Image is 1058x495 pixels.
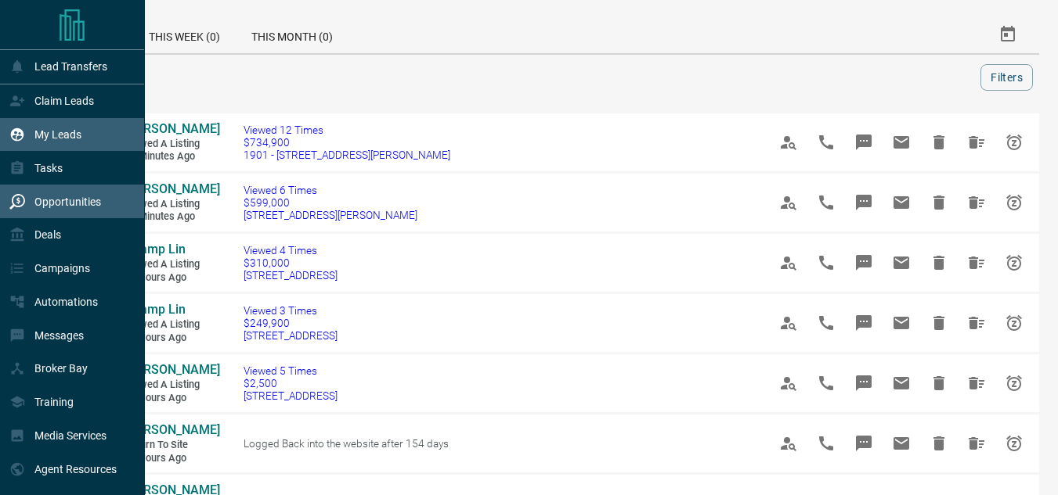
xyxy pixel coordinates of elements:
span: Viewed a Listing [125,258,219,271]
span: Logged Back into the website after 154 days [244,437,449,450]
span: Snooze [995,364,1033,402]
span: $2,500 [244,377,338,389]
span: Viewed a Listing [125,198,219,211]
span: View Profile [770,124,807,161]
span: Viewed 5 Times [244,364,338,377]
a: [PERSON_NAME] [125,362,219,378]
span: Message [845,184,883,221]
a: Champ Lin [125,302,219,318]
span: View Profile [770,184,807,221]
span: Snooze [995,425,1033,462]
span: $599,000 [244,196,417,209]
a: [PERSON_NAME] [125,422,219,439]
span: Call [807,184,845,221]
span: 10 hours ago [125,271,219,285]
span: Champ Lin [125,302,186,317]
span: Call [807,244,845,282]
span: [STREET_ADDRESS] [244,389,338,402]
span: Email [883,304,920,342]
span: Viewed 3 Times [244,304,338,317]
div: This Week (0) [133,16,236,53]
span: Message [845,244,883,282]
span: Email [883,244,920,282]
span: [PERSON_NAME] [125,181,220,196]
span: Hide All from Champ Lin [958,244,995,282]
span: Call [807,304,845,342]
span: Viewed 6 Times [244,184,417,196]
div: This Month (0) [236,16,348,53]
span: $734,900 [244,136,450,149]
span: Email [883,184,920,221]
span: 12 hours ago [125,452,219,465]
span: Message [845,425,883,462]
span: 31 minutes ago [125,150,219,163]
a: Viewed 3 Times$249,900[STREET_ADDRESS] [244,304,338,342]
span: Return to Site [125,439,219,452]
span: [PERSON_NAME] [125,362,220,377]
a: Champ Lin [125,242,219,258]
span: Message [845,124,883,161]
span: Hide [920,425,958,462]
span: Hide All from Hannah Wilkerson [958,425,995,462]
span: Hide [920,304,958,342]
span: Viewed 4 Times [244,244,338,256]
span: Call [807,124,845,161]
span: Hide All from Champ Lin [958,304,995,342]
span: Snooze [995,244,1033,282]
span: 10 hours ago [125,332,219,345]
span: Call [807,364,845,402]
a: Viewed 12 Times$734,9001901 - [STREET_ADDRESS][PERSON_NAME] [244,124,450,161]
span: Snooze [995,184,1033,221]
span: Viewed a Listing [125,378,219,392]
span: Email [883,425,920,462]
span: View Profile [770,244,807,282]
span: Hide All from Rohan Sarvaria [958,184,995,221]
span: Email [883,124,920,161]
span: Snooze [995,124,1033,161]
span: View Profile [770,304,807,342]
span: $310,000 [244,256,338,269]
span: Hide All from Chaeyoung Han [958,364,995,402]
span: Champ Lin [125,242,186,256]
span: Call [807,425,845,462]
a: Viewed 4 Times$310,000[STREET_ADDRESS] [244,244,338,282]
a: Viewed 6 Times$599,000[STREET_ADDRESS][PERSON_NAME] [244,184,417,221]
span: Message [845,364,883,402]
a: [PERSON_NAME] [125,121,219,138]
span: 1901 - [STREET_ADDRESS][PERSON_NAME] [244,149,450,161]
span: Viewed a Listing [125,138,219,151]
span: Hide All from Rohan Sarvaria [958,124,995,161]
span: View Profile [770,364,807,402]
button: Filters [980,64,1033,91]
span: [PERSON_NAME] [125,422,220,437]
span: [STREET_ADDRESS] [244,269,338,282]
span: Viewed a Listing [125,318,219,332]
button: Select Date Range [989,16,1027,53]
span: Snooze [995,304,1033,342]
span: [PERSON_NAME] [125,121,220,136]
span: Hide [920,184,958,221]
a: [PERSON_NAME] [125,181,219,198]
a: Viewed 5 Times$2,500[STREET_ADDRESS] [244,364,338,402]
span: Email [883,364,920,402]
span: Hide [920,364,958,402]
span: Hide [920,124,958,161]
span: 10 hours ago [125,392,219,405]
span: [STREET_ADDRESS][PERSON_NAME] [244,209,417,221]
span: $249,900 [244,317,338,329]
span: 57 minutes ago [125,210,219,224]
span: View Profile [770,425,807,462]
span: Message [845,304,883,342]
span: [STREET_ADDRESS] [244,329,338,342]
span: Hide [920,244,958,282]
span: Viewed 12 Times [244,124,450,136]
